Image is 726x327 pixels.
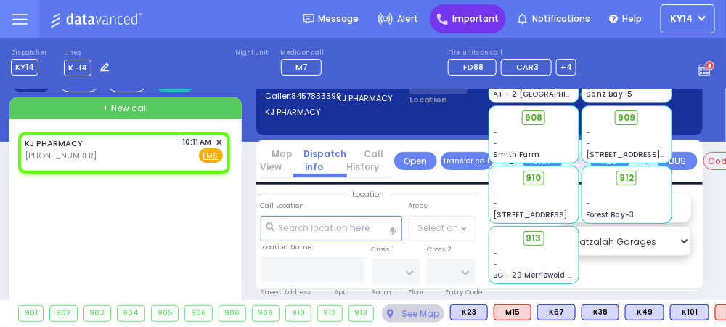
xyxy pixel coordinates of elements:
[670,304,709,320] div: BLS
[219,306,245,320] div: 908
[494,270,575,280] span: BG - 29 Merriewold S.
[526,171,542,185] span: 910
[587,127,591,138] span: -
[441,152,493,170] button: Transfer call
[494,209,631,220] span: [STREET_ADDRESS][PERSON_NAME]
[494,127,498,138] span: -
[11,49,47,57] label: Dispatcher
[661,4,715,33] button: KY14
[409,287,425,297] label: Floor
[448,49,576,57] label: Fire units on call
[303,14,314,25] img: message.svg
[286,306,310,320] div: 910
[25,137,83,149] a: KJ PHARMACY
[494,187,498,198] span: -
[587,89,633,100] span: Sanz Bay-5
[266,106,333,118] label: KJ PHARMACY
[582,304,619,320] div: BLS
[560,61,572,73] span: +4
[446,287,484,297] label: Entry Code
[25,150,97,161] span: [PHONE_NUMBER]
[525,111,542,124] span: 908
[587,149,724,160] span: [STREET_ADDRESS][PERSON_NAME]
[372,244,395,254] label: Cross 1
[183,137,212,148] span: 10:11 AM
[409,201,428,211] label: Areas
[494,138,498,149] span: -
[494,304,531,320] div: ALS
[84,306,110,320] div: 903
[671,12,693,25] span: KY14
[450,304,488,320] div: BLS
[537,304,576,320] div: K67
[494,248,498,259] span: -
[394,152,437,170] a: Open in new page
[516,61,539,73] span: CAR3
[345,189,391,200] span: Location
[253,306,279,320] div: 909
[494,198,498,209] span: -
[318,306,342,320] div: 912
[293,148,347,173] a: Dispatch info
[409,94,489,106] label: Location
[292,90,342,102] span: 8457833399
[216,137,223,149] span: ✕
[625,304,664,320] div: BLS
[537,304,576,320] div: BLS
[236,49,269,57] label: Night unit
[102,102,148,115] span: + New call
[64,49,113,57] label: Lines
[397,12,418,25] span: Alert
[587,138,591,149] span: -
[582,304,619,320] div: K38
[261,242,313,252] label: Location Name
[319,12,359,25] span: Message
[349,306,373,320] div: 913
[587,187,591,198] span: -
[64,60,91,76] span: K-14
[11,59,38,76] span: KY14
[50,10,147,28] img: Logo
[494,304,531,320] div: M15
[418,222,483,235] span: Select an area
[494,89,601,100] span: AT - 2 [GEOGRAPHIC_DATA]
[619,171,634,185] span: 912
[203,150,219,161] u: EMS
[494,259,498,270] span: -
[533,12,591,25] span: Notifications
[152,306,178,320] div: 905
[19,306,43,320] div: 901
[50,306,76,320] div: 902
[587,198,591,209] span: -
[261,148,293,173] a: Map View
[266,90,333,102] label: Caller:
[296,61,309,73] span: M7
[625,304,664,320] div: K49
[338,92,405,105] label: KJ PHARMACY
[261,287,312,297] label: Street Address
[281,49,326,57] label: Medic on call
[463,61,484,73] span: FD88
[185,306,211,320] div: 906
[427,244,452,254] label: Cross 2
[118,306,144,320] div: 904
[587,209,635,220] span: Forest Bay-3
[261,216,402,242] input: Search location here
[494,149,540,160] span: Smith Farm
[623,12,643,25] span: Help
[618,111,635,124] span: 909
[347,148,391,173] a: Call History
[335,287,346,297] label: Apt
[382,304,444,323] div: See map
[670,304,709,320] div: K101
[526,232,542,245] span: 913
[372,287,392,297] label: Room
[261,201,305,211] label: Call Location
[452,12,499,25] span: Important
[450,304,488,320] div: K23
